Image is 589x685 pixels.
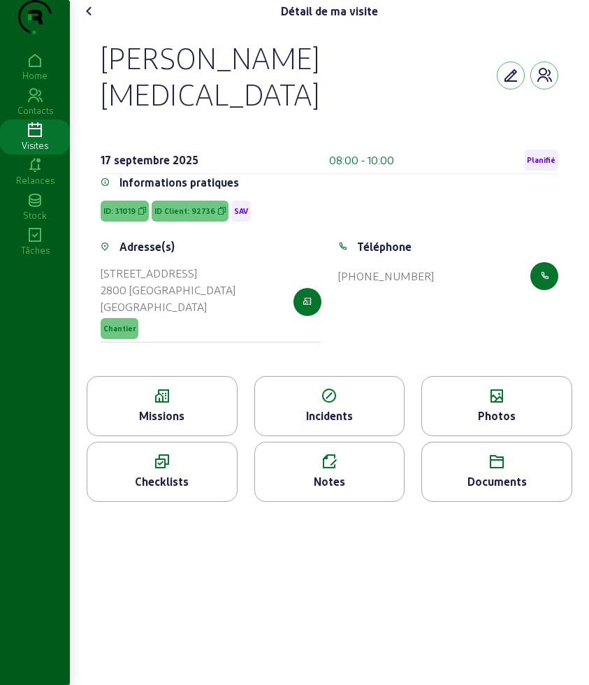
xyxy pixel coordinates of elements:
div: Missions [87,408,237,424]
div: 08:00 - 10:00 [329,152,394,168]
div: Documents [422,473,572,490]
div: Informations pratiques [119,174,239,191]
div: Checklists [87,473,237,490]
div: [PERSON_NAME][MEDICAL_DATA] [101,39,497,112]
div: [GEOGRAPHIC_DATA] [101,298,235,315]
div: Détail de ma visite [281,3,378,20]
div: [STREET_ADDRESS] [101,265,235,282]
div: Incidents [255,408,405,424]
span: ID Client: 92736 [154,206,215,216]
span: SAV [234,206,248,216]
div: 17 septembre 2025 [101,152,198,168]
div: [PHONE_NUMBER] [338,268,434,284]
span: ID: 31019 [103,206,136,216]
div: Adresse(s) [119,238,175,255]
div: Notes [255,473,405,490]
div: 2800 [GEOGRAPHIC_DATA] [101,282,235,298]
span: Chantier [103,324,136,333]
div: Photos [422,408,572,424]
span: Planifié [527,155,555,165]
div: Téléphone [357,238,412,255]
